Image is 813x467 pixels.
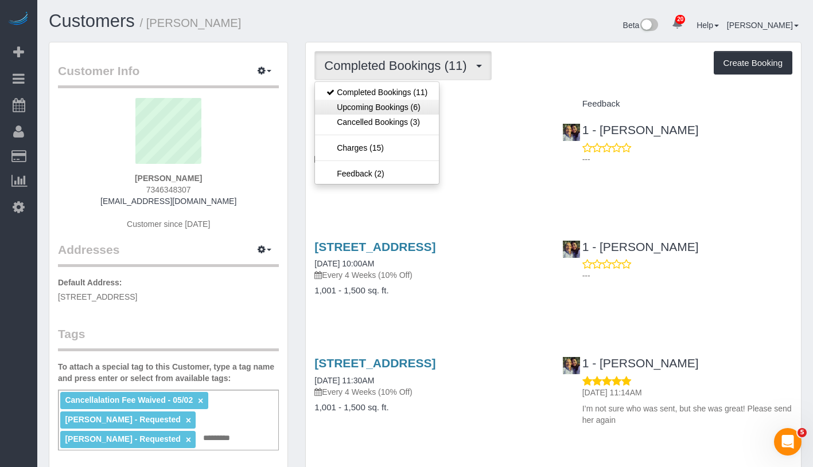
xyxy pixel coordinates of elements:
[582,387,792,398] p: [DATE] 11:14AM
[639,18,658,33] img: New interface
[58,361,279,384] label: To attach a special tag to this Customer, type a tag name and press enter or select from availabl...
[714,51,792,75] button: Create Booking
[58,277,122,288] label: Default Address:
[315,100,439,115] a: Upcoming Bookings (6)
[675,15,685,24] span: 20
[146,185,191,194] span: 7346348307
[315,115,439,129] a: Cancelled Bookings (3)
[7,11,30,28] img: Automaid Logo
[58,325,279,351] legend: Tags
[562,356,699,370] a: 1 - [PERSON_NAME]
[324,58,472,73] span: Completed Bookings (11)
[582,403,792,426] p: I’m not sure who was sent, but she was great! Please send her again
[563,124,580,141] img: 1 - Xiomara Inga
[623,21,659,30] a: Beta
[563,357,580,374] img: 1 - Xiomara Inga
[315,166,439,181] a: Feedback (2)
[314,259,374,268] a: [DATE] 10:00AM
[186,435,191,445] a: ×
[582,270,792,281] p: ---
[100,197,236,206] a: [EMAIL_ADDRESS][DOMAIN_NAME]
[140,17,242,29] small: / [PERSON_NAME]
[314,376,374,385] a: [DATE] 11:30AM
[315,140,439,155] a: Charges (15)
[666,11,688,37] a: 20
[774,428,802,456] iframe: Intercom live chat
[314,386,544,398] p: Every 4 Weeks (10% Off)
[314,403,544,413] h4: 1,001 - 1,500 sq. ft.
[315,85,439,100] a: Completed Bookings (11)
[314,269,544,281] p: Every 4 Weeks (10% Off)
[562,240,699,253] a: 1 - [PERSON_NAME]
[697,21,719,30] a: Help
[314,51,491,80] button: Completed Bookings (11)
[127,219,210,229] span: Customer since [DATE]
[65,395,193,405] span: Cancellalation Fee Waived - 05/02
[49,11,135,31] a: Customers
[563,241,580,258] img: 1 - Xiomara Inga
[582,154,792,165] p: ---
[314,356,435,370] a: [STREET_ADDRESS]
[798,428,807,437] span: 5
[65,434,180,444] span: [PERSON_NAME] - Requested
[198,396,203,406] a: ×
[314,240,435,253] a: [STREET_ADDRESS]
[562,99,792,109] h4: Feedback
[65,415,180,424] span: [PERSON_NAME] - Requested
[58,62,279,88] legend: Customer Info
[58,292,137,301] span: [STREET_ADDRESS]
[727,21,799,30] a: [PERSON_NAME]
[186,415,191,425] a: ×
[135,174,202,183] strong: [PERSON_NAME]
[314,286,544,296] h4: 1,001 - 1,500 sq. ft.
[562,123,699,136] a: 1 - [PERSON_NAME]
